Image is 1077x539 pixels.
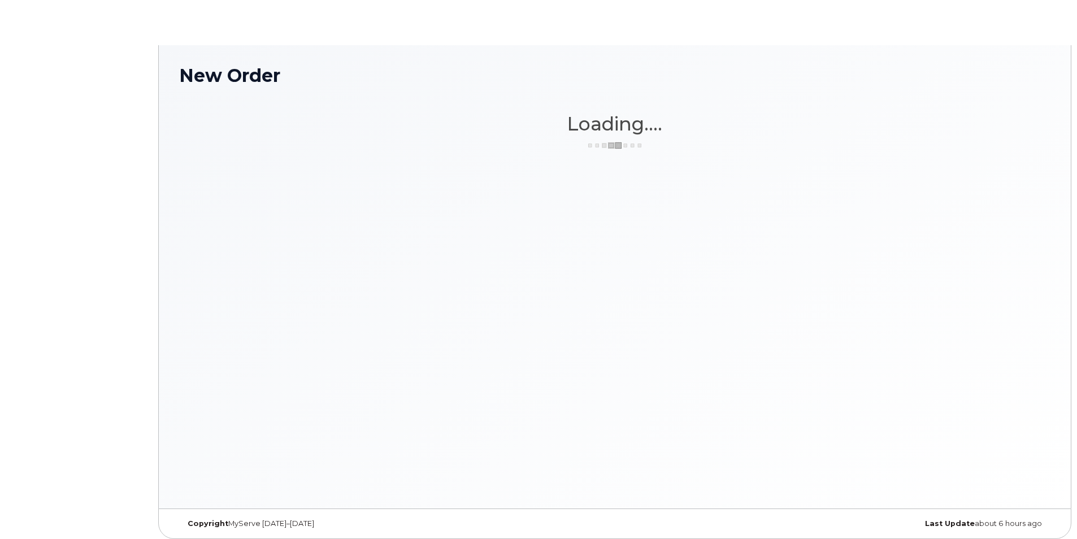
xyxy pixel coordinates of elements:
[179,66,1050,85] h1: New Order
[587,141,643,150] img: ajax-loader-3a6953c30dc77f0bf724df975f13086db4f4c1262e45940f03d1251963f1bf2e.gif
[179,519,470,528] div: MyServe [DATE]–[DATE]
[188,519,228,528] strong: Copyright
[179,114,1050,134] h1: Loading....
[760,519,1050,528] div: about 6 hours ago
[925,519,975,528] strong: Last Update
